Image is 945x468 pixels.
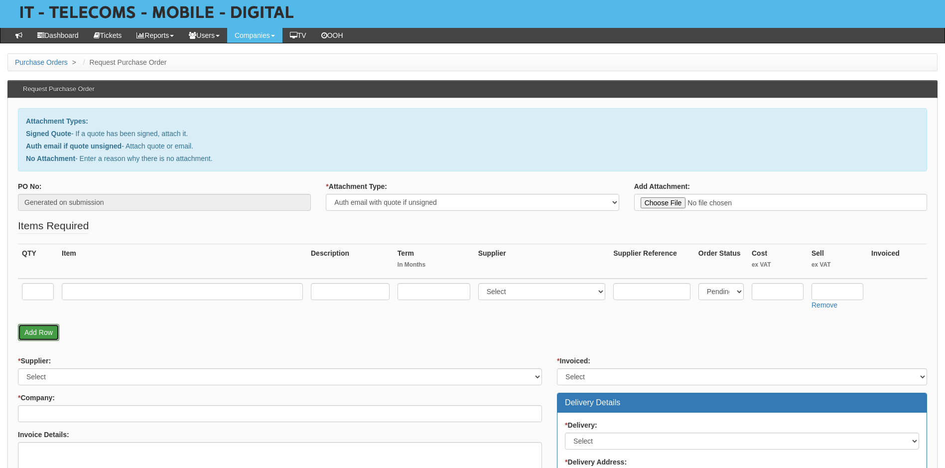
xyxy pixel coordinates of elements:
a: OOH [314,28,351,43]
label: Delivery: [565,420,597,430]
small: ex VAT [811,261,863,269]
a: Dashboard [30,28,86,43]
a: Users [181,28,227,43]
th: Sell [808,244,867,279]
p: - Enter a reason why there is no attachment. [26,154,919,163]
span: > [70,58,79,66]
h3: Delivery Details [565,398,919,407]
th: Order Status [694,244,748,279]
a: Add Row [18,324,59,341]
h3: Request Purchase Order [18,81,100,98]
b: Attachment Types: [26,117,88,125]
th: Supplier [474,244,610,279]
th: Description [307,244,394,279]
a: Companies [227,28,282,43]
th: Cost [748,244,808,279]
a: Remove [811,301,837,309]
th: Item [58,244,307,279]
b: Auth email if quote unsigned [26,142,122,150]
a: TV [282,28,314,43]
small: ex VAT [752,261,804,269]
p: - Attach quote or email. [26,141,919,151]
label: Add Attachment: [634,181,690,191]
b: No Attachment [26,155,75,162]
th: Term [394,244,474,279]
label: Attachment Type: [326,181,387,191]
th: QTY [18,244,58,279]
p: - If a quote has been signed, attach it. [26,129,919,139]
label: Company: [18,393,55,403]
th: Supplier Reference [609,244,694,279]
a: Tickets [86,28,130,43]
label: Supplier: [18,356,51,366]
b: Signed Quote [26,130,71,138]
li: Request Purchase Order [81,57,167,67]
label: Invoice Details: [18,430,69,440]
legend: Items Required [18,218,89,234]
th: Invoiced [867,244,927,279]
a: Reports [129,28,181,43]
label: Invoiced: [557,356,590,366]
label: Delivery Address: [565,457,627,467]
a: Purchase Orders [15,58,68,66]
small: In Months [398,261,470,269]
label: PO No: [18,181,41,191]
